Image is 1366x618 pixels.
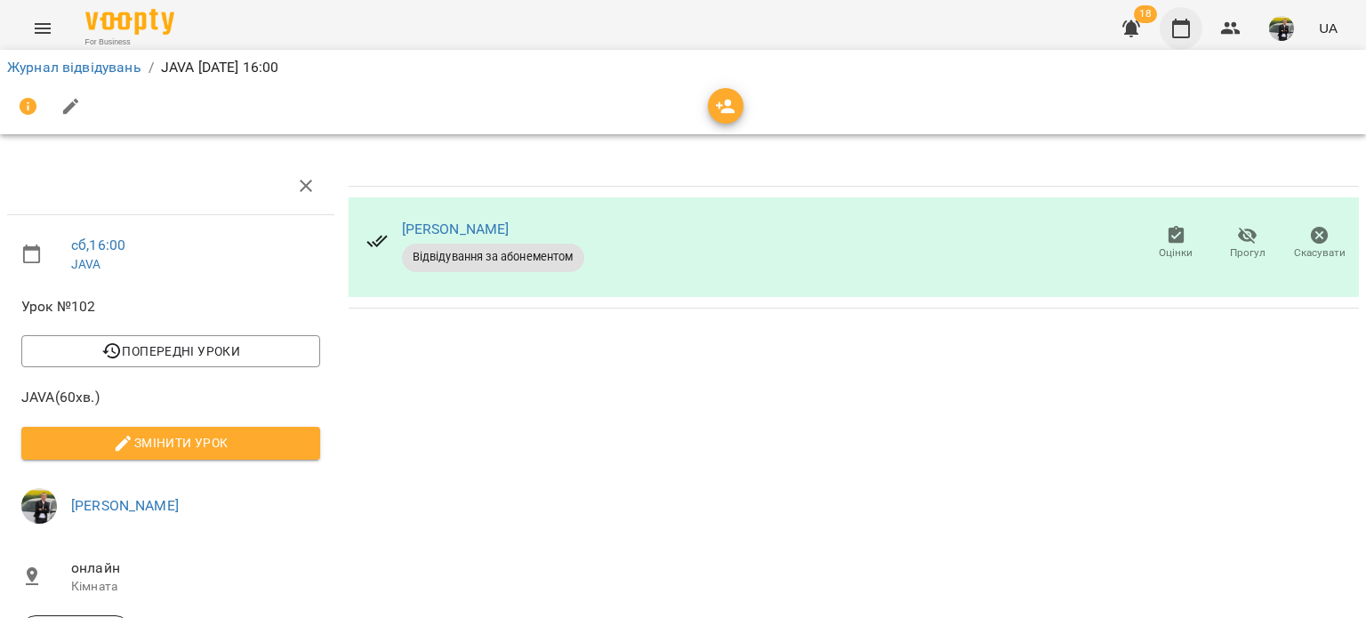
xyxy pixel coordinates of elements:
span: 18 [1134,5,1157,23]
span: Прогул [1230,245,1266,261]
button: Прогул [1212,219,1284,269]
button: UA [1312,12,1345,44]
span: Скасувати [1294,245,1346,261]
nav: breadcrumb [7,57,1359,78]
span: Попередні уроки [36,341,306,362]
button: Оцінки [1140,219,1212,269]
a: ⁨[PERSON_NAME]⁩ [402,221,510,237]
img: a92d573242819302f0c564e2a9a4b79e.jpg [21,488,57,524]
span: Оцінки [1159,245,1193,261]
button: Скасувати [1283,219,1355,269]
span: UA [1319,19,1338,37]
span: онлайн [71,558,320,579]
a: сб , 16:00 [71,237,125,253]
img: Voopty Logo [85,9,174,35]
span: For Business [85,36,174,48]
p: JAVA [DATE] 16:00 [161,57,279,78]
span: Урок №102 [21,296,320,317]
button: Попередні уроки [21,335,320,367]
span: Змінити урок [36,432,306,453]
span: Відвідування за абонементом [402,249,584,265]
button: Menu [21,7,64,50]
p: Кімната [71,578,320,596]
a: Журнал відвідувань [7,59,141,76]
span: JAVA ( 60 хв. ) [21,387,320,408]
li: / [149,57,154,78]
a: JAVA [71,257,101,271]
a: [PERSON_NAME] [71,497,179,514]
img: a92d573242819302f0c564e2a9a4b79e.jpg [1269,16,1294,41]
button: Змінити урок [21,427,320,459]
